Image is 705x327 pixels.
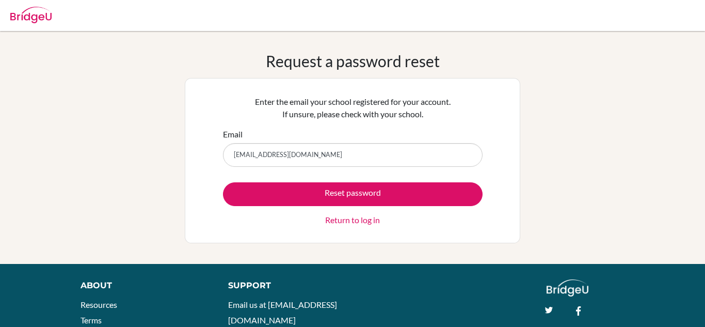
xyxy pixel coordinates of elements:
h1: Request a password reset [266,52,440,70]
a: Email us at [EMAIL_ADDRESS][DOMAIN_NAME] [228,300,337,325]
a: Resources [81,300,117,309]
img: logo_white@2x-f4f0deed5e89b7ecb1c2cc34c3e3d731f90f0f143d5ea2071677605dd97b5244.png [547,279,588,297]
a: Return to log in [325,214,380,226]
button: Reset password [223,182,483,206]
label: Email [223,128,243,141]
img: Bridge-U [10,7,52,23]
div: Support [228,279,342,292]
a: Terms [81,315,102,325]
p: Enter the email your school registered for your account. If unsure, please check with your school. [223,96,483,120]
div: About [81,279,205,292]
